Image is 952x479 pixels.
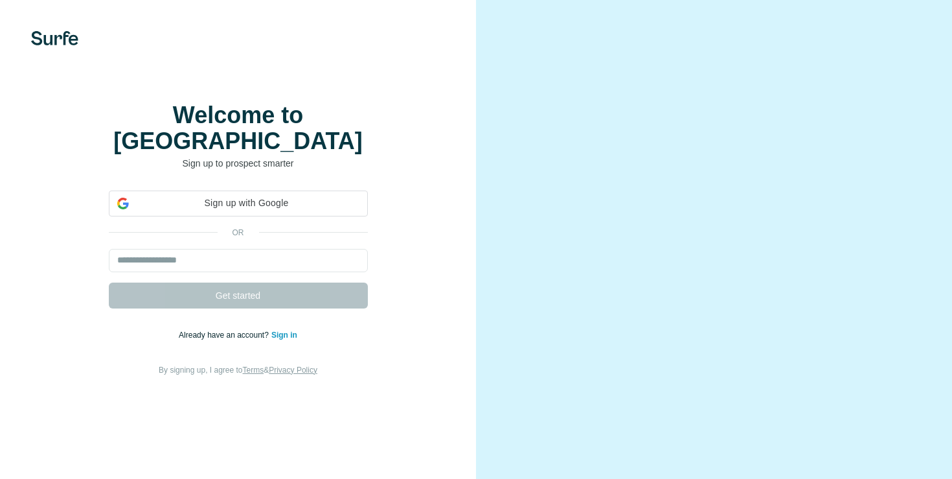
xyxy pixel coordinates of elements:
a: Terms [243,366,264,375]
p: Sign up to prospect smarter [109,157,368,170]
span: Sign up with Google [134,196,359,210]
span: By signing up, I agree to & [159,366,317,375]
img: Surfe's logo [31,31,78,45]
p: or [218,227,259,239]
a: Sign in [271,331,297,340]
h1: Welcome to [GEOGRAPHIC_DATA] [109,102,368,154]
div: Sign up with Google [109,191,368,216]
a: Privacy Policy [269,366,317,375]
span: Already have an account? [179,331,271,340]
